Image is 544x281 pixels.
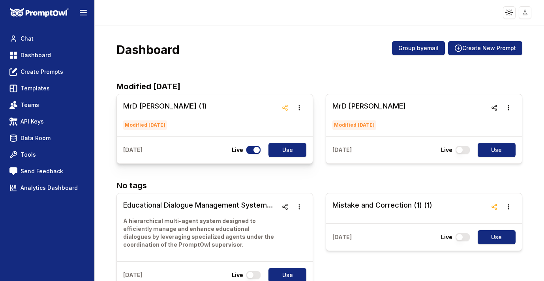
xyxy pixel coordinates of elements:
a: Send Feedback [6,164,88,178]
a: Use [473,230,516,244]
p: Live [441,233,452,241]
span: Dashboard [21,51,51,59]
img: placeholder-user.jpg [520,7,531,18]
h3: MrD [PERSON_NAME] [332,101,406,112]
p: Live [232,146,243,154]
span: Send Feedback [21,167,63,175]
span: Chat [21,35,34,43]
span: Create Prompts [21,68,63,76]
a: Create Prompts [6,65,88,79]
a: API Keys [6,114,88,129]
button: Use [478,230,516,244]
a: Chat [6,32,88,46]
button: Group byemail [392,41,445,55]
span: API Keys [21,118,44,126]
h2: No tags [116,180,522,191]
button: Use [268,143,306,157]
span: Tools [21,151,36,159]
span: Modified [DATE] [332,120,376,130]
a: Templates [6,81,88,96]
p: [DATE] [123,271,143,279]
span: Modified [DATE] [123,120,167,130]
span: Analytics Dashboard [21,184,78,192]
p: [DATE] [123,146,143,154]
a: Educational Dialogue Management System with PromptOwlA hierarchical multi-agent system designed t... [123,200,278,255]
p: [DATE] [332,146,352,154]
span: Templates [21,84,50,92]
h3: Educational Dialogue Management System with PromptOwl [123,200,278,211]
a: Teams [6,98,88,112]
span: Teams [21,101,39,109]
a: Data Room [6,131,88,145]
h2: Modified [DATE] [116,81,522,92]
img: PromptOwl [10,8,69,18]
a: Analytics Dashboard [6,181,88,195]
a: Use [473,143,516,157]
a: Use [264,143,306,157]
a: MrD [PERSON_NAME]Modified [DATE] [332,101,406,130]
a: MrD [PERSON_NAME] (1)Modified [DATE] [123,101,207,130]
h3: MrD [PERSON_NAME] (1) [123,101,207,112]
h3: Dashboard [116,43,180,57]
p: Live [441,146,452,154]
a: Dashboard [6,48,88,62]
h3: Mistake and Correction (1) (1) [332,200,432,211]
span: Data Room [21,134,51,142]
p: A hierarchical multi-agent system designed to efficiently manage and enhance educational dialogue... [123,217,278,249]
button: Use [478,143,516,157]
img: feedback [9,167,17,175]
a: Tools [6,148,88,162]
p: [DATE] [332,233,352,241]
button: Create New Prompt [448,41,522,55]
p: Live [232,271,243,279]
a: Mistake and Correction (1) (1) [332,200,432,217]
